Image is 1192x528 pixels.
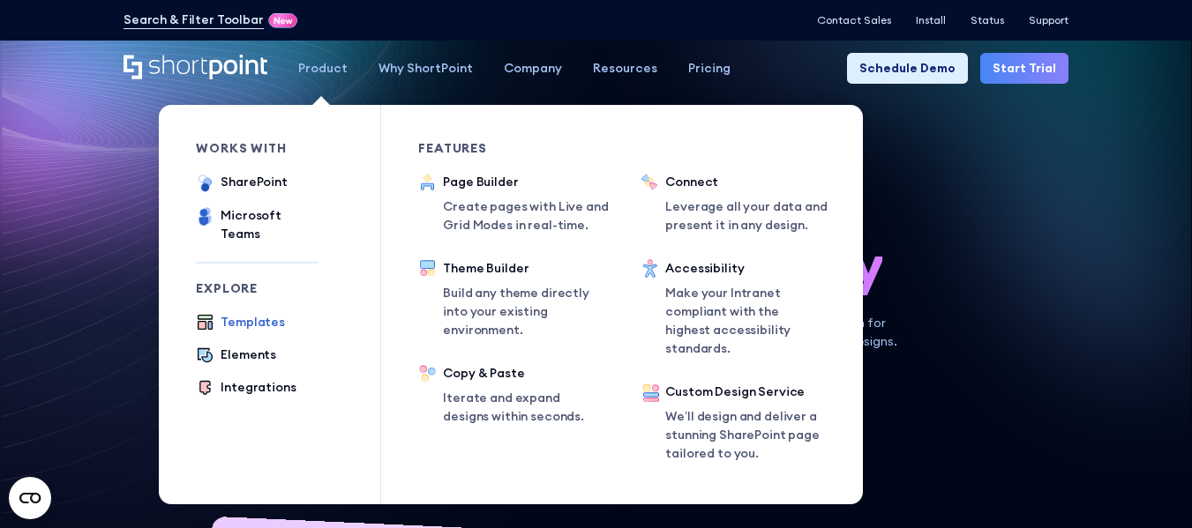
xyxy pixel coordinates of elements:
[665,407,826,463] p: We’ll design and deliver a stunning SharePoint page tailored to you.
[672,53,746,84] a: Pricing
[418,142,603,154] div: Features
[196,313,285,333] a: Templates
[971,14,1004,26] a: Status
[379,59,473,78] div: Why ShortPoint
[577,53,672,84] a: Resources
[221,173,288,191] div: SharePoint
[443,197,619,234] p: Create pages with Live and Grid Modes in real-time.
[221,313,285,331] div: Templates
[688,59,731,78] div: Pricing
[665,284,826,358] p: Make your Intranet compliant with the highest accessibility standards.
[196,142,319,154] div: works with
[9,477,51,519] button: Open CMP widget
[665,259,826,278] div: Accessibility
[443,259,603,278] div: Theme Builder
[1029,14,1068,26] a: Support
[221,206,319,243] div: Microsoft Teams
[196,346,276,366] a: Elements
[1104,443,1192,528] iframe: Chat Widget
[916,14,946,26] a: Install
[488,53,577,84] a: Company
[593,59,657,78] div: Resources
[443,284,603,339] p: Build any theme directly into your existing environment.
[665,383,826,401] div: Custom Design Service
[221,346,276,364] div: Elements
[196,173,288,194] a: SharePoint
[665,173,842,191] div: Connect
[443,364,603,383] div: Copy & Paste
[504,59,562,78] div: Company
[124,11,264,29] a: Search & Filter Toolbar
[817,14,891,26] a: Contact Sales
[124,173,1068,295] h1: SharePoint Design has never been
[124,55,267,81] a: Home
[418,173,619,234] a: Page BuilderCreate pages with Live and Grid Modes in real-time.
[641,259,826,358] a: AccessibilityMake your Intranet compliant with the highest accessibility standards.
[980,53,1068,84] a: Start Trial
[443,389,603,426] p: Iterate and expand designs within seconds.
[443,173,619,191] div: Page Builder
[282,53,363,84] a: Product
[847,53,968,84] a: Schedule Demo
[641,383,826,467] a: Custom Design ServiceWe’ll design and deliver a stunning SharePoint page tailored to you.
[298,59,348,78] div: Product
[196,282,319,294] div: Explore
[363,53,488,84] a: Why ShortPoint
[221,378,296,397] div: Integrations
[418,259,603,339] a: Theme BuilderBuild any theme directly into your existing environment.
[196,206,319,243] a: Microsoft Teams
[641,173,842,234] a: ConnectLeverage all your data and present it in any design.
[418,364,603,426] a: Copy & PasteIterate and expand designs within seconds.
[196,378,296,398] a: Integrations
[665,197,842,234] p: Leverage all your data and present it in any design.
